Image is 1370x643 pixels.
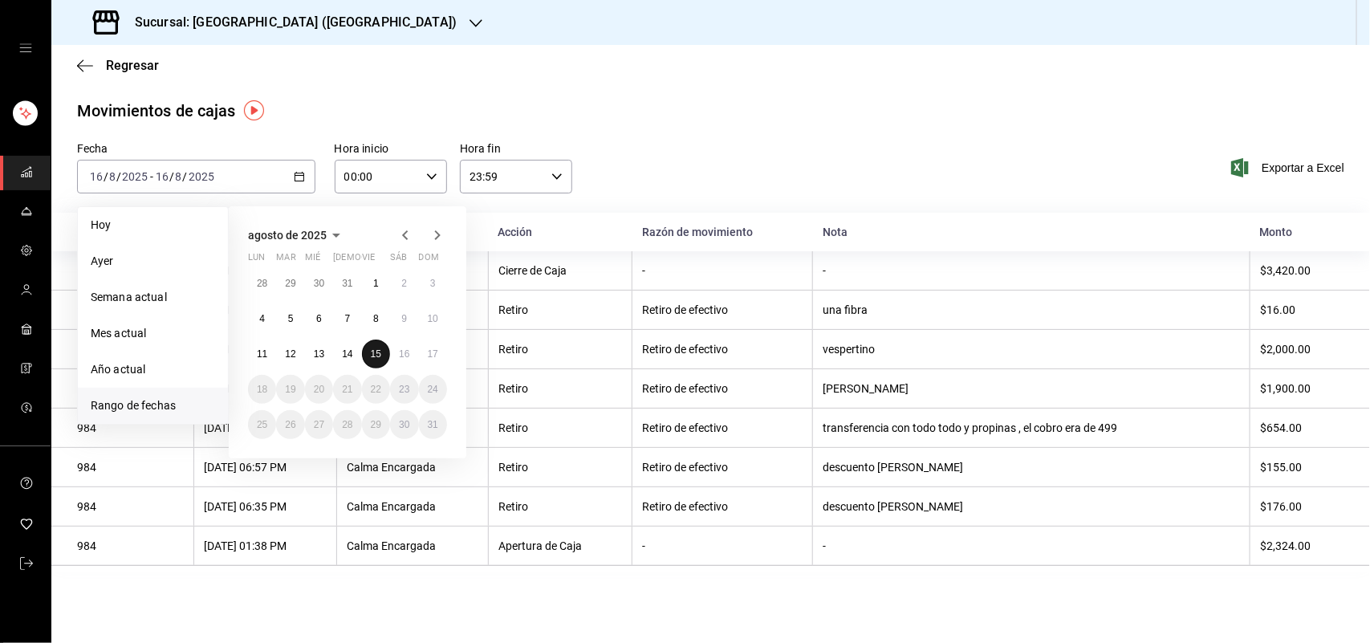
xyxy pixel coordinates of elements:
[371,419,381,430] abbr: 29 de agosto de 2025
[314,278,324,289] abbr: 30 de julio de 2025
[823,500,1240,513] div: descuento [PERSON_NAME]
[399,419,409,430] abbr: 30 de agosto de 2025
[342,384,352,395] abbr: 21 de agosto de 2025
[390,410,418,439] button: 30 de agosto de 2025
[1260,264,1344,277] div: $3,420.00
[89,170,104,183] input: --
[305,304,333,333] button: 6 de agosto de 2025
[248,252,265,269] abbr: lunes
[305,252,320,269] abbr: miércoles
[276,375,304,404] button: 19 de agosto de 2025
[91,325,215,342] span: Mes actual
[642,264,803,277] div: -
[401,278,407,289] abbr: 2 de agosto de 2025
[362,304,390,333] button: 8 de agosto de 2025
[642,539,803,552] div: -
[1260,500,1344,513] div: $176.00
[77,539,184,552] div: 984
[91,361,215,378] span: Año actual
[642,343,803,356] div: Retiro de efectivo
[305,269,333,298] button: 30 de julio de 2025
[362,375,390,404] button: 22 de agosto de 2025
[314,348,324,360] abbr: 13 de agosto de 2025
[333,340,361,368] button: 14 de agosto de 2025
[823,421,1240,434] div: transferencia con todo todo y propinas , el cobro era de 499
[489,213,632,251] th: Acción
[823,461,1240,474] div: descuento [PERSON_NAME]
[419,269,447,298] button: 3 de agosto de 2025
[390,340,418,368] button: 16 de agosto de 2025
[371,384,381,395] abbr: 22 de agosto de 2025
[362,252,375,269] abbr: viernes
[91,397,215,414] span: Rango de fechas
[155,170,169,183] input: --
[104,170,108,183] span: /
[316,313,322,324] abbr: 6 de agosto de 2025
[419,375,447,404] button: 24 de agosto de 2025
[362,340,390,368] button: 15 de agosto de 2025
[276,340,304,368] button: 12 de agosto de 2025
[1234,158,1344,177] button: Exportar a Excel
[428,384,438,395] abbr: 24 de agosto de 2025
[347,461,478,474] div: Calma Encargada
[244,100,264,120] img: Tooltip marker
[285,348,295,360] abbr: 12 de agosto de 2025
[91,289,215,306] span: Semana actual
[428,419,438,430] abbr: 31 de agosto de 2025
[276,252,295,269] abbr: martes
[1260,343,1344,356] div: $2,000.00
[342,278,352,289] abbr: 31 de julio de 2025
[498,421,622,434] div: Retiro
[390,269,418,298] button: 2 de agosto de 2025
[390,304,418,333] button: 9 de agosto de 2025
[342,419,352,430] abbr: 28 de agosto de 2025
[175,170,183,183] input: --
[248,410,276,439] button: 25 de agosto de 2025
[345,313,351,324] abbr: 7 de agosto de 2025
[77,99,236,123] div: Movimientos de cajas
[419,340,447,368] button: 17 de agosto de 2025
[498,264,622,277] div: Cierre de Caja
[642,421,803,434] div: Retiro de efectivo
[642,303,803,316] div: Retiro de efectivo
[204,461,327,474] div: [DATE] 06:57 PM
[257,348,267,360] abbr: 11 de agosto de 2025
[1260,539,1344,552] div: $2,324.00
[116,170,121,183] span: /
[498,461,622,474] div: Retiro
[1260,461,1344,474] div: $155.00
[1260,382,1344,395] div: $1,900.00
[428,313,438,324] abbr: 10 de agosto de 2025
[121,170,148,183] input: ----
[169,170,174,183] span: /
[91,217,215,234] span: Hoy
[347,539,478,552] div: Calma Encargada
[428,348,438,360] abbr: 17 de agosto de 2025
[1260,421,1344,434] div: $654.00
[333,375,361,404] button: 21 de agosto de 2025
[314,419,324,430] abbr: 27 de agosto de 2025
[276,410,304,439] button: 26 de agosto de 2025
[248,304,276,333] button: 4 de agosto de 2025
[248,226,346,245] button: agosto de 2025
[823,382,1240,395] div: [PERSON_NAME]
[419,304,447,333] button: 10 de agosto de 2025
[106,58,159,73] span: Regresar
[390,252,407,269] abbr: sábado
[399,348,409,360] abbr: 16 de agosto de 2025
[632,213,813,251] th: Razón de movimiento
[373,278,379,289] abbr: 1 de agosto de 2025
[314,384,324,395] abbr: 20 de agosto de 2025
[371,348,381,360] abbr: 15 de agosto de 2025
[305,375,333,404] button: 20 de agosto de 2025
[19,42,32,55] button: open drawer
[823,303,1240,316] div: una fibra
[419,410,447,439] button: 31 de agosto de 2025
[823,264,1240,277] div: -
[333,252,428,269] abbr: jueves
[813,213,1250,251] th: Nota
[362,269,390,298] button: 1 de agosto de 2025
[276,269,304,298] button: 29 de julio de 2025
[642,500,803,513] div: Retiro de efectivo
